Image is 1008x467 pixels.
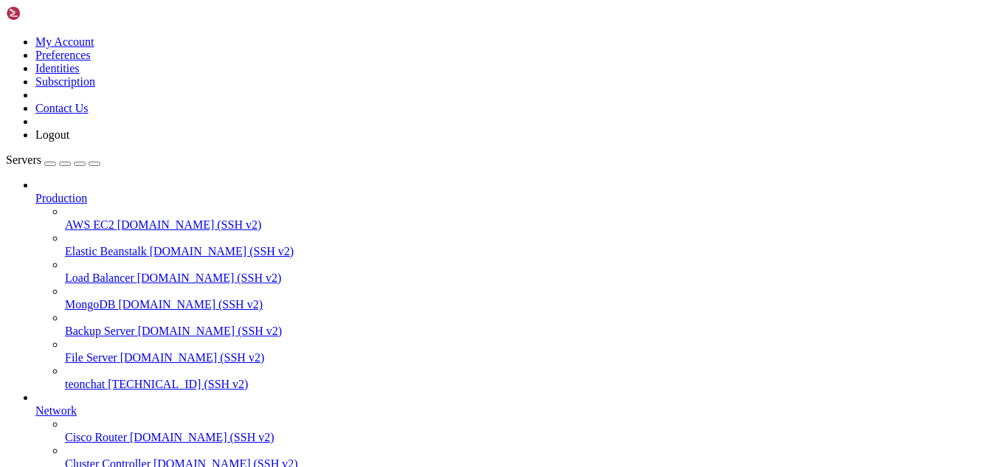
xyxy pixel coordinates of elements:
[6,6,91,21] img: Shellngn
[65,325,1002,338] a: Backup Server [DOMAIN_NAME] (SSH v2)
[65,298,1002,311] a: MongoDB [DOMAIN_NAME] (SSH v2)
[118,298,263,311] span: [DOMAIN_NAME] (SSH v2)
[65,245,147,257] span: Elastic Beanstalk
[138,325,283,337] span: [DOMAIN_NAME] (SSH v2)
[65,298,115,311] span: MongoDB
[35,128,69,141] a: Logout
[65,271,1002,285] a: Load Balancer [DOMAIN_NAME] (SSH v2)
[65,378,105,390] span: teonchat
[137,271,282,284] span: [DOMAIN_NAME] (SSH v2)
[65,431,1002,444] a: Cisco Router [DOMAIN_NAME] (SSH v2)
[35,192,87,204] span: Production
[6,153,100,166] a: Servers
[108,378,248,390] span: [TECHNICAL_ID] (SSH v2)
[65,431,127,443] span: Cisco Router
[65,245,1002,258] a: Elastic Beanstalk [DOMAIN_NAME] (SSH v2)
[35,404,77,417] span: Network
[65,418,1002,444] li: Cisco Router [DOMAIN_NAME] (SSH v2)
[35,75,95,88] a: Subscription
[65,351,117,364] span: File Server
[6,153,41,166] span: Servers
[65,218,114,231] span: AWS EC2
[65,285,1002,311] li: MongoDB [DOMAIN_NAME] (SSH v2)
[65,232,1002,258] li: Elastic Beanstalk [DOMAIN_NAME] (SSH v2)
[65,325,135,337] span: Backup Server
[65,258,1002,285] li: Load Balancer [DOMAIN_NAME] (SSH v2)
[65,205,1002,232] li: AWS EC2 [DOMAIN_NAME] (SSH v2)
[117,218,262,231] span: [DOMAIN_NAME] (SSH v2)
[35,404,1002,418] a: Network
[120,351,265,364] span: [DOMAIN_NAME] (SSH v2)
[35,179,1002,391] li: Production
[65,378,1002,391] a: teonchat [TECHNICAL_ID] (SSH v2)
[35,49,91,61] a: Preferences
[130,431,275,443] span: [DOMAIN_NAME] (SSH v2)
[35,102,89,114] a: Contact Us
[150,245,294,257] span: [DOMAIN_NAME] (SSH v2)
[65,218,1002,232] a: AWS EC2 [DOMAIN_NAME] (SSH v2)
[65,311,1002,338] li: Backup Server [DOMAIN_NAME] (SSH v2)
[65,271,134,284] span: Load Balancer
[65,351,1002,364] a: File Server [DOMAIN_NAME] (SSH v2)
[35,35,94,48] a: My Account
[35,192,1002,205] a: Production
[65,364,1002,391] li: teonchat [TECHNICAL_ID] (SSH v2)
[65,338,1002,364] li: File Server [DOMAIN_NAME] (SSH v2)
[35,62,80,75] a: Identities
